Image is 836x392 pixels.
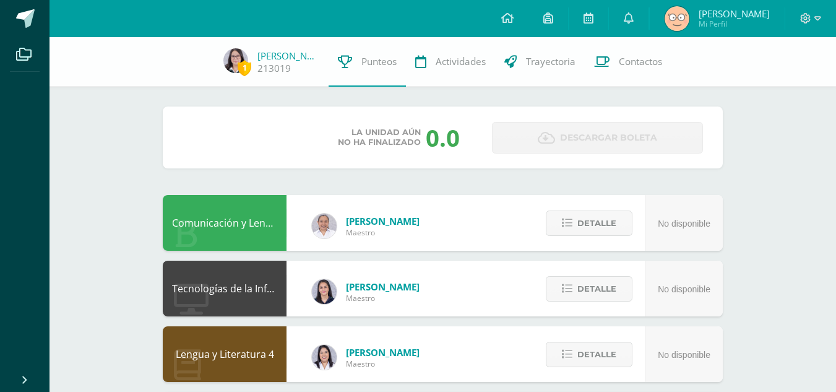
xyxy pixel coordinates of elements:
[658,219,710,229] span: No disponible
[577,343,616,366] span: Detalle
[238,60,251,76] span: 1
[346,281,420,293] span: [PERSON_NAME]
[658,350,710,360] span: No disponible
[257,62,291,75] a: 213019
[361,55,397,68] span: Punteos
[585,37,671,87] a: Contactos
[346,346,420,359] span: [PERSON_NAME]
[346,293,420,303] span: Maestro
[346,227,420,238] span: Maestro
[312,279,337,304] img: dbcf09110664cdb6f63fe058abfafc14.png
[426,121,460,154] div: 0.0
[546,276,632,302] button: Detalle
[699,7,770,20] span: [PERSON_NAME]
[495,37,585,87] a: Trayectoria
[665,6,689,31] img: 667098a006267a6223603c07e56c782e.png
[312,345,337,370] img: fd1196377973db38ffd7ffd912a4bf7e.png
[619,55,662,68] span: Contactos
[346,215,420,227] span: [PERSON_NAME]
[163,195,287,251] div: Comunicación y Lenguaje L3 Inglés 4
[257,50,319,62] a: [PERSON_NAME]
[577,277,616,300] span: Detalle
[560,123,657,153] span: Descargar boleta
[338,128,421,147] span: La unidad aún no ha finalizado
[436,55,486,68] span: Actividades
[163,326,287,382] div: Lengua y Literatura 4
[163,261,287,316] div: Tecnologías de la Información y la Comunicación 4
[546,342,632,367] button: Detalle
[577,212,616,235] span: Detalle
[312,214,337,238] img: 04fbc0eeb5f5f8cf55eb7ff53337e28b.png
[329,37,406,87] a: Punteos
[546,211,632,236] button: Detalle
[658,284,710,294] span: No disponible
[699,19,770,29] span: Mi Perfil
[223,48,248,73] img: 07f72299047296dc8baa6628d0fb2535.png
[346,359,420,369] span: Maestro
[526,55,575,68] span: Trayectoria
[406,37,495,87] a: Actividades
